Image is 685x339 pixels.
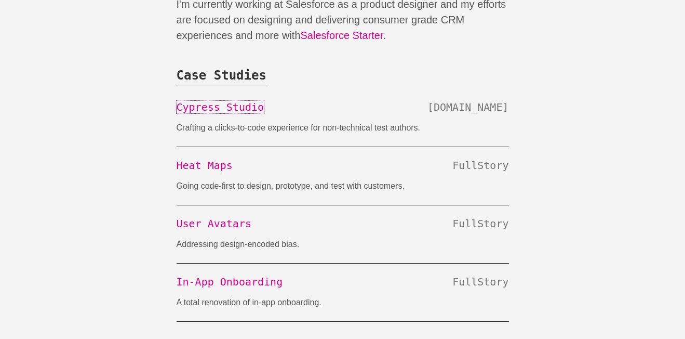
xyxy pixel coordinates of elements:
p: Crafting a clicks-to-code experience for non-technical test authors. [177,122,459,134]
a: In-App Onboarding [177,276,283,288]
p: Addressing design-encoded bias. [177,238,459,251]
span: FullStory [452,217,508,230]
p: A total renovation of in-app onboarding. [177,296,459,309]
span: [DOMAIN_NAME] [427,101,509,113]
a: User Avatars [177,217,252,230]
a: Cypress Studio [177,101,264,113]
a: Salesforce Starter [301,30,383,41]
span: FullStory [452,276,508,288]
span: FullStory [452,159,508,172]
span: Case Studies [177,68,266,85]
p: Going code-first to design, prototype, and test with customers. [177,180,459,192]
a: Heat Maps [177,159,233,172]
